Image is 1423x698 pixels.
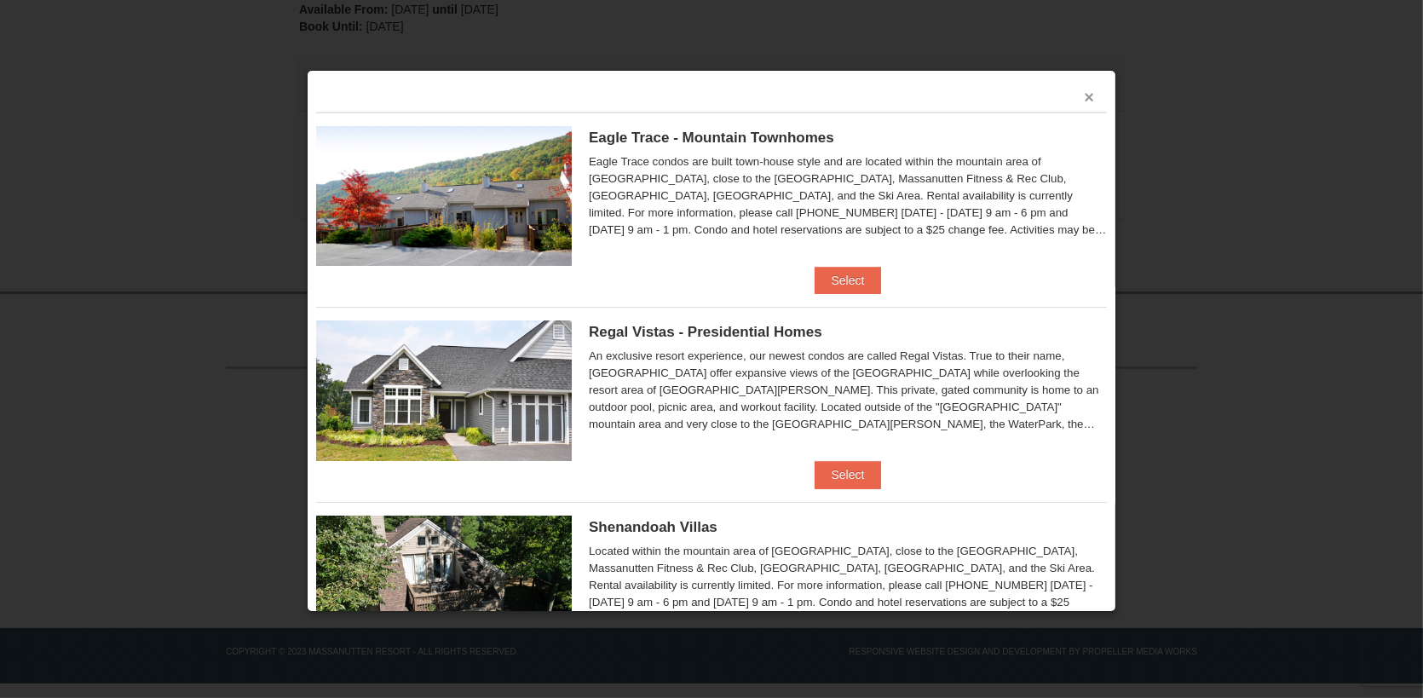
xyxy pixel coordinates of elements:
[1084,89,1094,106] button: ×
[316,516,572,655] img: 19219019-2-e70bf45f.jpg
[589,153,1107,239] div: Eagle Trace condos are built town-house style and are located within the mountain area of [GEOGRA...
[316,320,572,460] img: 19218991-1-902409a9.jpg
[316,126,572,266] img: 19218983-1-9b289e55.jpg
[589,324,822,340] span: Regal Vistas - Presidential Homes
[589,130,834,146] span: Eagle Trace - Mountain Townhomes
[815,267,882,294] button: Select
[589,348,1107,433] div: An exclusive resort experience, our newest condos are called Regal Vistas. True to their name, [G...
[589,519,717,535] span: Shenandoah Villas
[589,543,1107,628] div: Located within the mountain area of [GEOGRAPHIC_DATA], close to the [GEOGRAPHIC_DATA], Massanutte...
[815,461,882,488] button: Select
